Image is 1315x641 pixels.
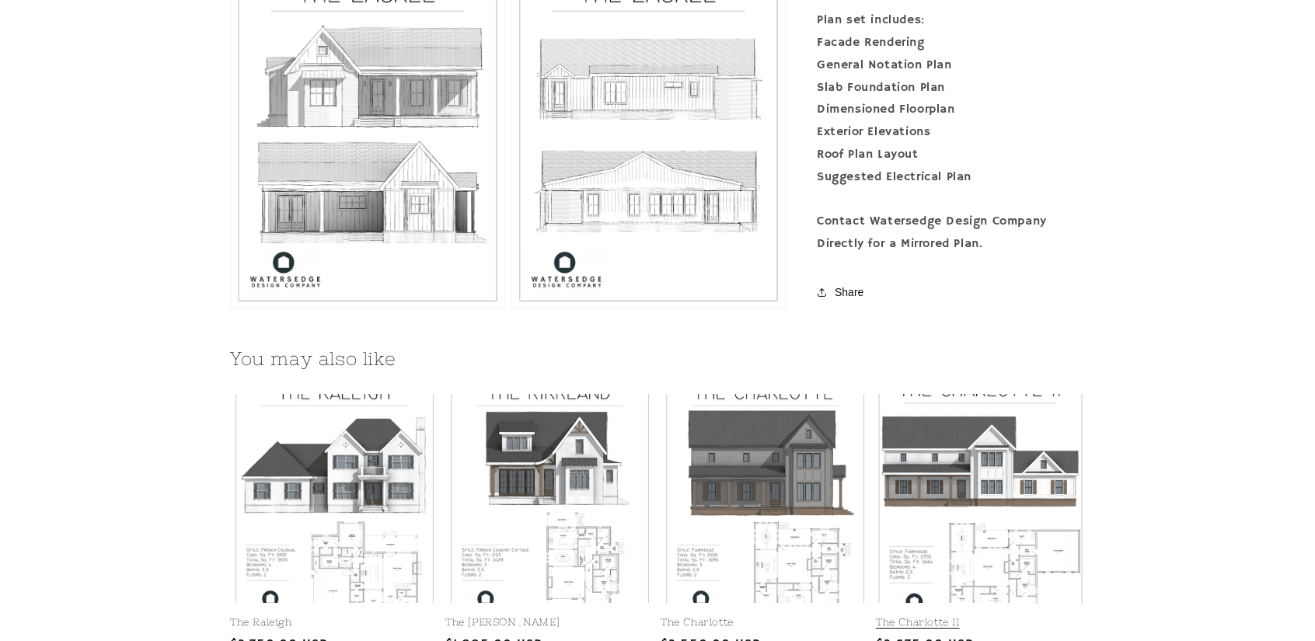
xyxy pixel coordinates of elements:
div: Dimensioned Floorplan [817,99,1085,122]
a: The Charlotte II [876,616,1085,629]
h2: You may also like [230,347,1085,371]
button: Share [817,275,868,309]
div: General Notation Plan [817,54,1085,77]
a: The Charlotte [661,616,870,629]
div: Plan set includes: [817,9,1085,32]
div: Roof Plan Layout [817,144,1085,166]
a: The [PERSON_NAME] [445,616,654,629]
div: Contact Watersedge Design Company Directly for a Mirrored Plan. [817,211,1085,256]
div: Exterior Elevations [817,121,1085,144]
div: Facade Rendering [817,32,1085,54]
div: Slab Foundation Plan [817,77,1085,99]
div: Suggested Electrical Plan [817,166,1085,189]
a: The Raleigh [230,616,439,629]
